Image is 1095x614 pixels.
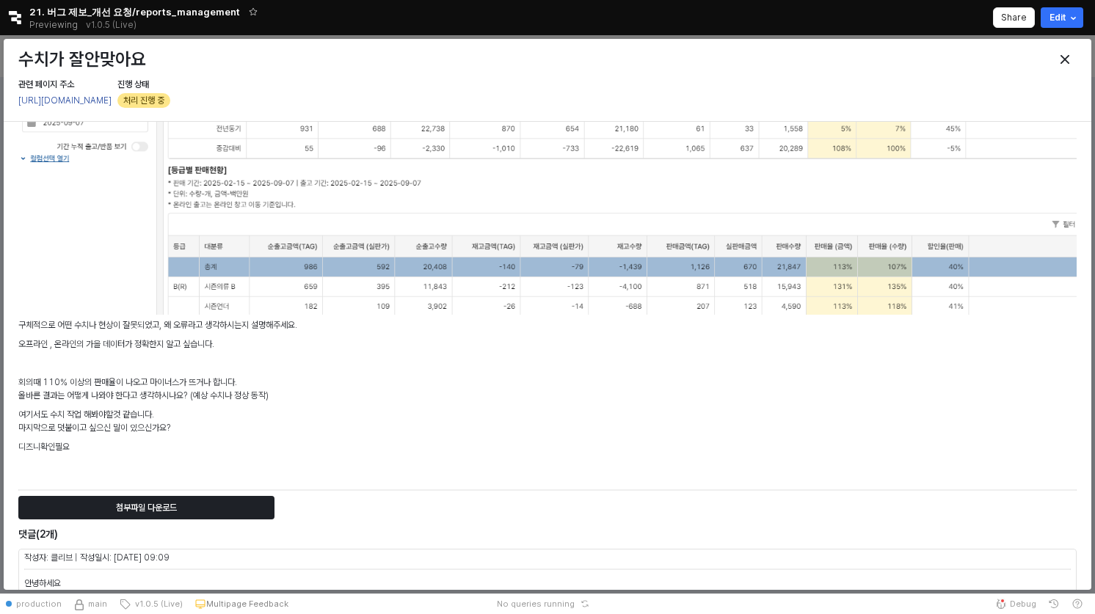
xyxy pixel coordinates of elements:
[1001,12,1027,23] p: Share
[189,593,294,614] button: Multipage Feedback
[246,4,261,19] button: Add app to favorites
[497,598,575,610] span: No queries running
[78,15,145,35] button: Releases and History
[18,337,1077,351] p: 오프라인 , 온라인의 가을 데이터가 정확한지 알고 싶습니다.
[989,593,1042,614] button: Debug
[29,18,78,32] span: Previewing
[24,577,1071,590] p: 안녕하세요
[88,598,107,610] span: main
[113,593,189,614] button: v1.0.5 (Live)
[1053,48,1077,71] button: Close
[116,502,177,514] p: 첨부파일 다운로드
[16,598,62,610] span: production
[1066,593,1089,614] button: Help
[24,551,807,564] p: 작성자: 클리브 | 작성일시: [DATE] 09:09
[1010,598,1036,610] span: Debug
[18,49,810,70] h3: 수치가 잘안맞아요
[18,95,112,106] a: [URL][DOMAIN_NAME]
[18,496,274,519] button: 첨부파일 다운로드
[68,593,113,614] button: Source Control
[18,527,720,541] h6: 댓글(2개)
[206,598,288,610] p: Multipage Feedback
[29,4,240,19] span: 21. 버그 제보_개선 요청/reports_management
[86,19,137,31] p: v1.0.5 (Live)
[131,598,183,610] span: v1.0.5 (Live)
[18,79,74,89] span: 관련 페이지 주소
[18,440,1077,453] p: 디즈니확인필요
[123,93,164,108] span: 처리 진행 중
[1042,593,1066,614] button: History
[18,376,1077,389] p: 회의때 110% 이상의 판매율이 나오고 마이너스가 뜨거나 합니다.
[29,15,145,35] div: Previewing v1.0.5 (Live)
[18,408,1077,421] p: 여기서도 수치 작업 해봐야할것 같습니다.
[578,599,592,608] button: Reset app state
[993,7,1035,28] button: Share app
[117,79,149,89] span: 진행 상태
[1041,7,1083,28] button: Edit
